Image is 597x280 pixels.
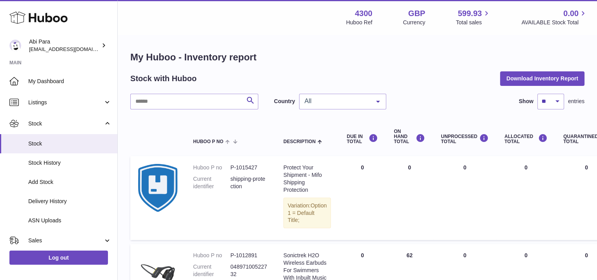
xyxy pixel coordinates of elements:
[28,159,111,167] span: Stock History
[28,120,103,127] span: Stock
[9,251,108,265] a: Log out
[347,134,378,144] div: DUE IN TOTAL
[355,8,372,19] strong: 4300
[28,217,111,224] span: ASN Uploads
[28,140,111,147] span: Stock
[521,8,588,26] a: 0.00 AVAILABLE Stock Total
[193,139,223,144] span: Huboo P no
[403,19,425,26] div: Currency
[29,46,115,52] span: [EMAIL_ADDRESS][DOMAIN_NAME]
[9,40,21,51] img: Abi@mifo.co.uk
[193,175,230,190] dt: Current identifier
[230,175,268,190] dd: shipping-protection
[585,164,588,171] span: 0
[456,8,491,26] a: 599.93 Total sales
[283,139,316,144] span: Description
[274,98,295,105] label: Country
[230,164,268,171] dd: P-1015427
[521,19,588,26] span: AVAILABLE Stock Total
[563,8,579,19] span: 0.00
[193,252,230,259] dt: Huboo P no
[433,156,497,240] td: 0
[29,38,100,53] div: Abi Para
[408,8,425,19] strong: GBP
[130,73,197,84] h2: Stock with Huboo
[28,237,103,244] span: Sales
[28,198,111,205] span: Delivery History
[283,164,331,194] div: Protect Your Shipment - Mifo Shipping Protection
[193,164,230,171] dt: Huboo P no
[230,252,268,259] dd: P-1012891
[504,134,548,144] div: ALLOCATED Total
[130,51,584,64] h1: My Huboo - Inventory report
[497,156,555,240] td: 0
[441,134,489,144] div: UNPROCESSED Total
[346,19,372,26] div: Huboo Ref
[193,263,230,278] dt: Current identifier
[138,164,177,211] img: product image
[339,156,386,240] td: 0
[303,97,370,105] span: All
[585,252,588,258] span: 0
[288,202,327,224] span: Option 1 = Default Title;
[386,156,433,240] td: 0
[283,198,331,229] div: Variation:
[456,19,491,26] span: Total sales
[568,98,584,105] span: entries
[394,129,425,145] div: ON HAND Total
[230,263,268,278] dd: 04897100522732
[28,99,103,106] span: Listings
[28,178,111,186] span: Add Stock
[458,8,482,19] span: 599.93
[519,98,533,105] label: Show
[500,71,584,85] button: Download Inventory Report
[28,78,111,85] span: My Dashboard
